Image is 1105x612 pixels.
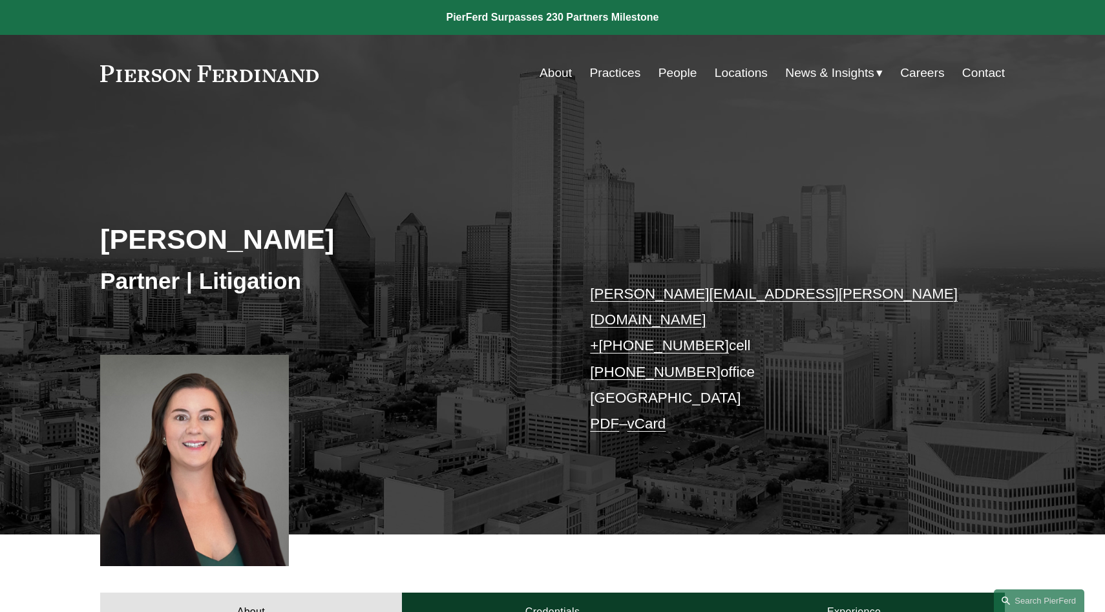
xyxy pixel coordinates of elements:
[658,61,697,85] a: People
[590,286,958,328] a: [PERSON_NAME][EMAIL_ADDRESS][PERSON_NAME][DOMAIN_NAME]
[785,62,874,85] span: News & Insights
[715,61,768,85] a: Locations
[785,61,883,85] a: folder dropdown
[598,337,729,353] a: [PHONE_NUMBER]
[100,267,552,295] h3: Partner | Litigation
[994,589,1084,612] a: Search this site
[590,337,598,353] a: +
[590,416,619,432] a: PDF
[962,61,1005,85] a: Contact
[589,61,640,85] a: Practices
[900,61,944,85] a: Careers
[590,364,721,380] a: [PHONE_NUMBER]
[627,416,666,432] a: vCard
[540,61,572,85] a: About
[100,222,552,256] h2: [PERSON_NAME]
[590,281,967,438] p: cell office [GEOGRAPHIC_DATA] –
